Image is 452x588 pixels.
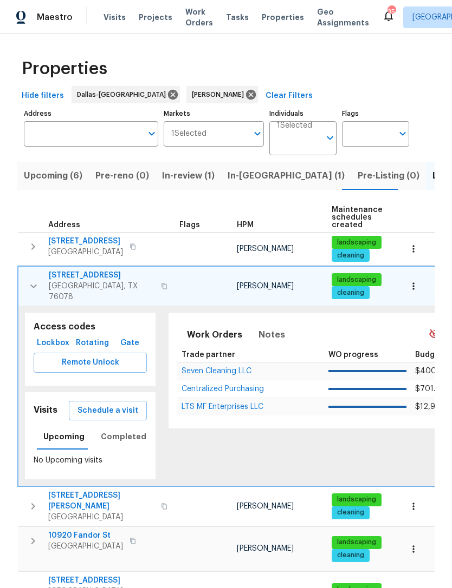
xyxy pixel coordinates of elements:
[69,401,147,421] button: Schedule a visit
[38,336,68,350] span: Lockbox
[187,327,242,342] span: Work Orders
[179,221,200,229] span: Flags
[262,12,304,23] span: Properties
[49,270,154,281] span: [STREET_ADDRESS]
[415,351,443,359] span: Budget
[34,333,73,353] button: Lockbox
[237,503,294,510] span: [PERSON_NAME]
[415,385,443,393] span: $701.12
[185,6,213,28] span: Work Orders
[333,551,369,560] span: cleaning
[144,126,159,141] button: Open
[164,110,264,117] label: Markets
[48,236,123,247] span: [STREET_ADDRESS]
[48,221,80,229] span: Address
[37,12,73,23] span: Maestro
[117,336,143,350] span: Gate
[186,86,258,103] div: [PERSON_NAME]
[277,121,312,130] span: 1 Selected
[182,368,251,374] a: Seven Cleaning LLC
[171,129,206,138] span: 1 Selected
[342,110,409,117] label: Flags
[48,541,123,552] span: [GEOGRAPHIC_DATA]
[48,530,123,541] span: 10920 Fandor St
[49,281,154,302] span: [GEOGRAPHIC_DATA], TX 76078
[73,333,112,353] button: Rotating
[34,353,147,373] button: Remote Unlock
[358,168,419,183] span: Pre-Listing (0)
[228,168,345,183] span: In-[GEOGRAPHIC_DATA] (1)
[48,512,154,523] span: [GEOGRAPHIC_DATA]
[237,245,294,253] span: [PERSON_NAME]
[24,110,158,117] label: Address
[182,385,264,393] span: Centralized Purchasing
[333,275,380,285] span: landscaping
[269,110,337,117] label: Individuals
[48,575,154,586] span: [STREET_ADDRESS]
[22,89,64,103] span: Hide filters
[237,545,294,552] span: [PERSON_NAME]
[77,89,170,100] span: Dallas-[GEOGRAPHIC_DATA]
[48,490,154,512] span: [STREET_ADDRESS][PERSON_NAME]
[34,455,147,466] p: No Upcoming visits
[259,327,285,342] span: Notes
[332,206,383,229] span: Maintenance schedules created
[34,405,57,416] h5: Visits
[182,386,264,392] a: Centralized Purchasing
[333,508,369,517] span: cleaning
[261,86,317,106] button: Clear Filters
[333,495,380,504] span: landscaping
[72,86,180,103] div: Dallas-[GEOGRAPHIC_DATA]
[182,403,263,411] span: LTS MF Enterprises LLC
[395,126,410,141] button: Open
[34,321,147,333] h5: Access codes
[78,404,138,418] span: Schedule a visit
[48,247,123,257] span: [GEOGRAPHIC_DATA]
[237,221,254,229] span: HPM
[237,282,294,290] span: [PERSON_NAME]
[317,6,369,28] span: Geo Assignments
[139,12,172,23] span: Projects
[266,89,313,103] span: Clear Filters
[42,356,138,369] span: Remote Unlock
[17,86,68,106] button: Hide filters
[322,130,338,146] button: Open
[22,63,107,74] span: Properties
[333,538,380,547] span: landscaping
[162,168,215,183] span: In-review (1)
[77,336,108,350] span: Rotating
[192,89,248,100] span: [PERSON_NAME]
[43,430,85,444] span: Upcoming
[250,126,265,141] button: Open
[226,14,249,21] span: Tasks
[328,351,378,359] span: WO progress
[112,333,147,353] button: Gate
[388,6,395,17] div: 35
[182,404,263,410] a: LTS MF Enterprises LLC
[24,168,82,183] span: Upcoming (6)
[101,430,146,444] span: Completed
[95,168,149,183] span: Pre-reno (0)
[333,251,369,260] span: cleaning
[333,238,380,247] span: landscaping
[104,12,126,23] span: Visits
[182,351,235,359] span: Trade partner
[333,288,369,298] span: cleaning
[415,367,448,375] span: $400.00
